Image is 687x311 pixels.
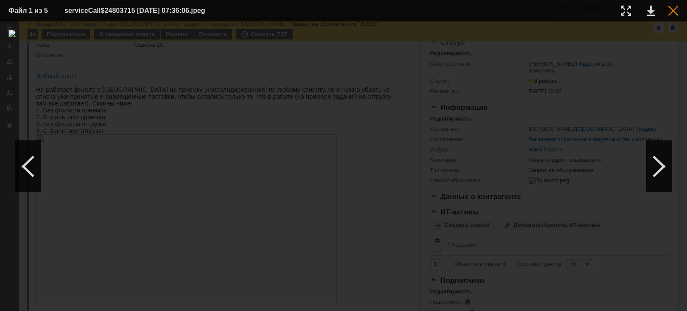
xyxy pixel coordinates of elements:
[646,141,672,192] div: Следующий файл
[9,7,52,14] div: Файл 1 из 5
[64,6,227,16] div: serviceCall$24803715 [DATE] 07:36:06.jpeg
[15,141,41,192] div: Предыдущий файл
[621,6,631,16] div: Увеличить масштаб
[9,30,678,302] img: download
[668,6,678,16] div: Закрыть окно (Esc)
[647,6,655,16] div: Скачать файл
